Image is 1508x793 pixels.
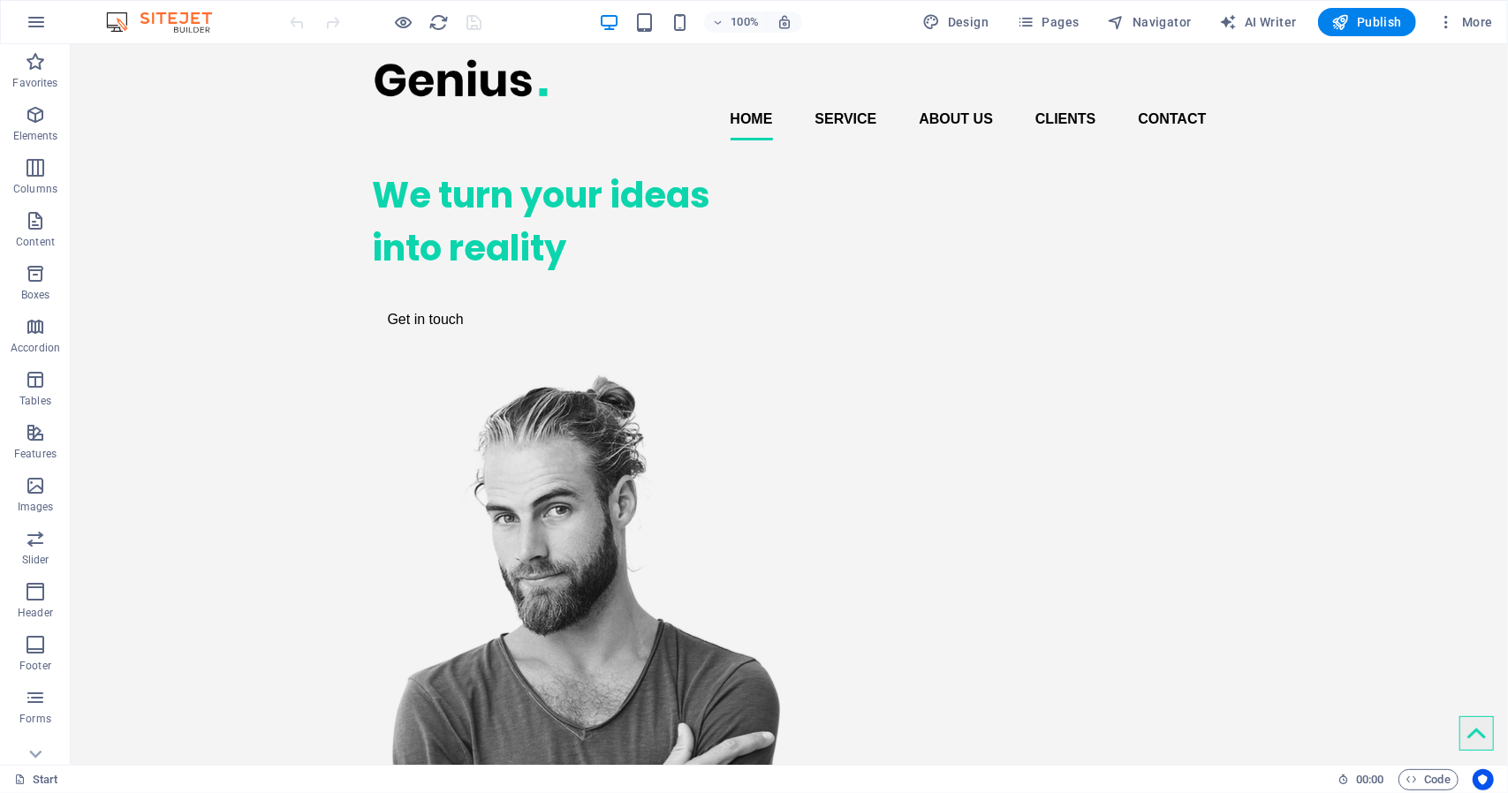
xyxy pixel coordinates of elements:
[1010,8,1086,36] button: Pages
[731,11,759,33] h6: 100%
[18,500,54,514] p: Images
[1406,769,1451,790] span: Code
[14,769,58,790] a: Click to cancel selection. Double-click to open Pages
[777,14,792,30] i: On resize automatically adjust zoom level to fit chosen device.
[1108,13,1192,31] span: Navigator
[1332,13,1402,31] span: Publish
[1356,769,1383,790] span: 00 00
[1368,773,1371,786] span: :
[428,11,450,33] button: reload
[12,76,57,90] p: Favorites
[1318,8,1416,36] button: Publish
[19,712,51,726] p: Forms
[1398,769,1459,790] button: Code
[19,394,51,408] p: Tables
[1337,769,1384,790] h6: Session time
[1017,13,1079,31] span: Pages
[923,13,989,31] span: Design
[22,553,49,567] p: Slider
[11,341,60,355] p: Accordion
[18,606,53,620] p: Header
[16,235,55,249] p: Content
[1430,8,1500,36] button: More
[1473,769,1494,790] button: Usercentrics
[19,659,51,673] p: Footer
[429,12,450,33] i: Reload page
[1437,13,1493,31] span: More
[1220,13,1297,31] span: AI Writer
[1213,8,1304,36] button: AI Writer
[102,11,234,33] img: Editor Logo
[916,8,996,36] button: Design
[13,182,57,196] p: Columns
[1101,8,1199,36] button: Navigator
[14,447,57,461] p: Features
[13,129,58,143] p: Elements
[916,8,996,36] div: Design (Ctrl+Alt+Y)
[704,11,767,33] button: 100%
[21,288,50,302] p: Boxes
